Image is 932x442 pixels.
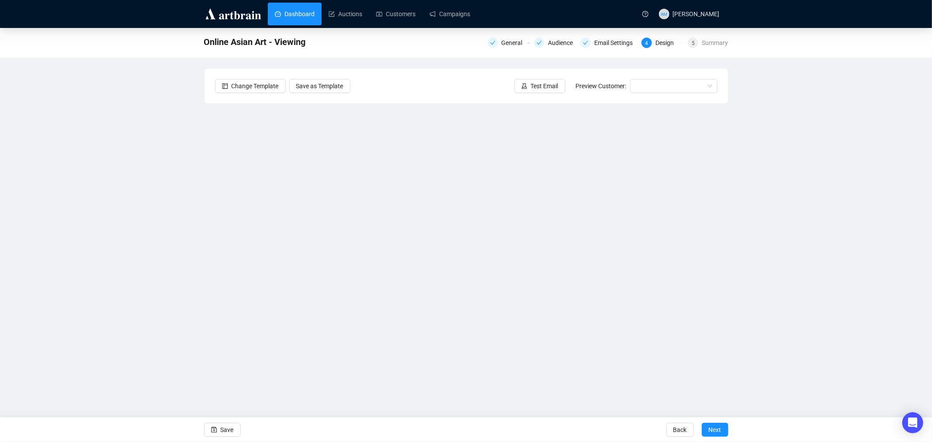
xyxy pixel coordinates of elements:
div: Email Settings [580,38,636,48]
span: AM [661,10,667,17]
div: Summary [702,38,728,48]
button: Save [204,423,241,437]
a: Dashboard [275,3,315,25]
a: Customers [376,3,416,25]
span: Online Asian Art - Viewing [204,35,306,49]
a: Auctions [329,3,362,25]
span: Change Template [232,81,279,91]
span: 5 [692,40,695,46]
button: Change Template [215,79,286,93]
button: Test Email [514,79,565,93]
a: Campaigns [430,3,470,25]
div: Email Settings [594,38,638,48]
span: Back [673,418,687,442]
div: General [502,38,528,48]
span: Save [221,418,234,442]
span: experiment [521,83,527,89]
span: [PERSON_NAME] [673,10,720,17]
button: Save as Template [289,79,350,93]
img: logo [204,7,263,21]
span: layout [222,83,228,89]
span: Test Email [531,81,558,91]
span: Save as Template [296,81,343,91]
span: check [490,40,495,45]
div: Audience [534,38,575,48]
div: 4Design [641,38,683,48]
span: check [537,40,542,45]
div: Audience [548,38,578,48]
span: Next [709,418,721,442]
span: check [583,40,588,45]
div: Design [655,38,679,48]
div: 5Summary [688,38,728,48]
div: General [488,38,529,48]
span: 4 [645,40,648,46]
button: Back [666,423,694,437]
div: Open Intercom Messenger [902,412,923,433]
button: Next [702,423,728,437]
span: Preview Customer: [576,83,627,90]
span: question-circle [642,11,648,17]
span: save [211,427,217,433]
